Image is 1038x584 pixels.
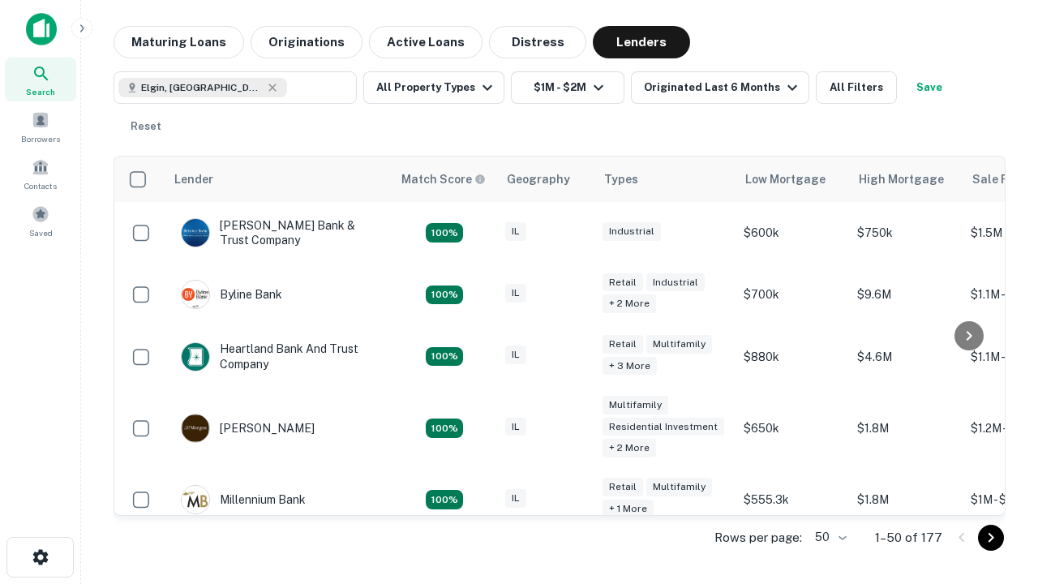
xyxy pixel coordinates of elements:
[849,469,963,530] td: $1.8M
[182,281,209,308] img: picture
[957,454,1038,532] iframe: Chat Widget
[603,500,654,518] div: + 1 more
[21,132,60,145] span: Borrowers
[114,26,244,58] button: Maturing Loans
[181,218,375,247] div: [PERSON_NAME] Bank & Trust Company
[745,170,826,189] div: Low Mortgage
[182,343,209,371] img: picture
[859,170,944,189] div: High Mortgage
[644,78,802,97] div: Originated Last 6 Months
[849,388,963,470] td: $1.8M
[165,157,392,202] th: Lender
[363,71,504,104] button: All Property Types
[26,13,57,45] img: capitalize-icon.png
[646,478,712,496] div: Multifamily
[849,264,963,325] td: $9.6M
[736,157,849,202] th: Low Mortgage
[505,489,526,508] div: IL
[505,284,526,303] div: IL
[603,439,656,457] div: + 2 more
[181,414,315,443] div: [PERSON_NAME]
[29,226,53,239] span: Saved
[5,199,76,243] a: Saved
[593,26,690,58] button: Lenders
[141,80,263,95] span: Elgin, [GEOGRAPHIC_DATA], [GEOGRAPHIC_DATA]
[251,26,362,58] button: Originations
[505,222,526,241] div: IL
[849,157,963,202] th: High Mortgage
[736,469,849,530] td: $555.3k
[714,528,802,547] p: Rows per page:
[507,170,570,189] div: Geography
[182,414,209,442] img: picture
[392,157,497,202] th: Capitalize uses an advanced AI algorithm to match your search with the best lender. The match sco...
[631,71,809,104] button: Originated Last 6 Months
[736,202,849,264] td: $600k
[426,419,463,438] div: Matching Properties: 23, hasApolloMatch: undefined
[369,26,483,58] button: Active Loans
[426,490,463,509] div: Matching Properties: 16, hasApolloMatch: undefined
[120,110,172,143] button: Reset
[603,396,668,414] div: Multifamily
[594,157,736,202] th: Types
[5,152,76,195] a: Contacts
[426,223,463,243] div: Matching Properties: 28, hasApolloMatch: undefined
[426,347,463,367] div: Matching Properties: 19, hasApolloMatch: undefined
[26,85,55,98] span: Search
[736,388,849,470] td: $650k
[903,71,955,104] button: Save your search to get updates of matches that match your search criteria.
[603,357,657,376] div: + 3 more
[5,105,76,148] a: Borrowers
[603,478,643,496] div: Retail
[497,157,594,202] th: Geography
[809,526,849,549] div: 50
[646,335,712,354] div: Multifamily
[603,273,643,292] div: Retail
[849,325,963,387] td: $4.6M
[603,335,643,354] div: Retail
[182,219,209,247] img: picture
[24,179,57,192] span: Contacts
[511,71,624,104] button: $1M - $2M
[849,202,963,264] td: $750k
[603,222,661,241] div: Industrial
[646,273,705,292] div: Industrial
[505,346,526,364] div: IL
[401,170,483,188] h6: Match Score
[489,26,586,58] button: Distress
[603,294,656,313] div: + 2 more
[736,325,849,387] td: $880k
[736,264,849,325] td: $700k
[875,528,942,547] p: 1–50 of 177
[603,418,724,436] div: Residential Investment
[978,525,1004,551] button: Go to next page
[5,58,76,101] a: Search
[401,170,486,188] div: Capitalize uses an advanced AI algorithm to match your search with the best lender. The match sco...
[182,486,209,513] img: picture
[426,286,463,305] div: Matching Properties: 18, hasApolloMatch: undefined
[181,280,282,309] div: Byline Bank
[816,71,897,104] button: All Filters
[181,341,375,371] div: Heartland Bank And Trust Company
[505,418,526,436] div: IL
[181,485,306,514] div: Millennium Bank
[604,170,638,189] div: Types
[174,170,213,189] div: Lender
